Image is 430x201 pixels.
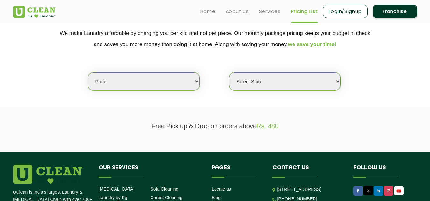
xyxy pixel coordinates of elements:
p: [STREET_ADDRESS] [277,186,344,193]
a: Home [200,8,215,15]
img: logo.png [13,165,82,184]
p: We make Laundry affordable by charging you per kilo and not per piece. Our monthly package pricin... [13,28,417,50]
h4: Follow us [353,165,409,177]
img: UClean Laundry and Dry Cleaning [395,188,403,194]
h4: Pages [212,165,263,177]
a: Laundry by Kg [99,195,127,200]
a: [MEDICAL_DATA] [99,186,135,191]
a: Franchise [373,5,417,18]
a: Login/Signup [323,5,368,18]
h4: Our Services [99,165,202,177]
a: Services [259,8,281,15]
span: we save your time! [288,41,336,47]
h4: Contact us [272,165,344,177]
p: Free Pick up & Drop on orders above [13,123,417,130]
span: Rs. 480 [257,123,278,130]
a: Sofa Cleaning [150,186,178,191]
a: Blog [212,195,221,200]
a: Pricing List [291,8,318,15]
img: UClean Laundry and Dry Cleaning [13,6,55,18]
a: Carpet Cleaning [150,195,182,200]
a: About us [226,8,249,15]
a: Locate us [212,186,231,191]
